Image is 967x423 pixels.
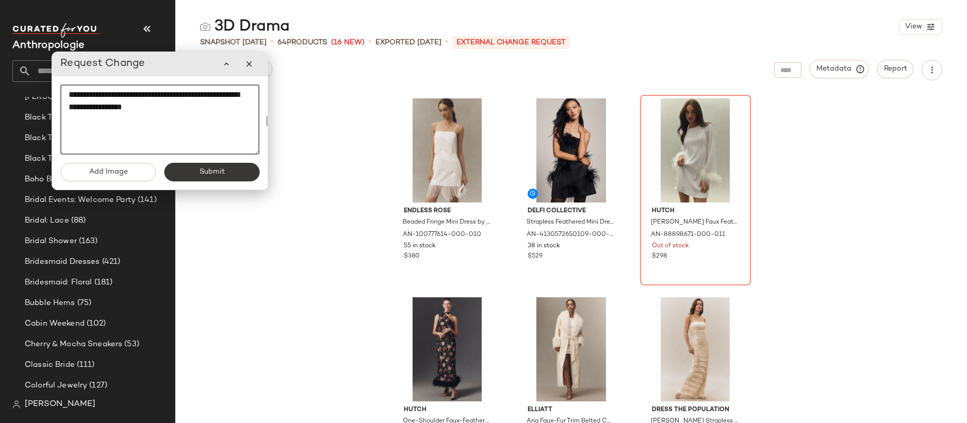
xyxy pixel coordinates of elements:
[87,380,107,392] span: (127)
[199,168,224,176] span: Submit
[25,339,122,350] span: Cherry & Mocha Sneakers
[519,98,623,202] img: 4130572650109_001_b
[122,339,139,350] span: (53)
[452,36,570,49] p: External Change Request
[651,218,738,227] span: [PERSON_NAME] Faux Feather Long-Sleeve Sequin Mini Dress by Hutch in Ivory, Women's, Size: Large,...
[200,37,267,48] span: Snapshot [DATE]
[331,37,365,48] span: (16 New)
[12,40,85,51] span: Current Company Name
[404,405,491,415] span: Hutch
[810,60,869,78] button: Metadata
[651,230,725,240] span: AN-88898671-000-011
[883,65,907,73] span: Report
[69,215,86,227] span: (88)
[404,207,491,216] span: Endless Rose
[404,252,420,261] span: $380
[644,98,747,202] img: 88898671_011_b
[277,39,287,46] span: 64
[25,153,95,165] span: Black Tie Wedding
[25,297,75,309] span: Bubble Hems
[25,174,65,185] span: Boho Bride
[25,380,87,392] span: Colorful Jewelry
[403,230,481,240] span: AN-100777614-000-010
[271,36,273,48] span: •
[369,36,371,48] span: •
[75,297,92,309] span: (75)
[25,112,92,124] span: Black Tie Dresses
[25,398,95,411] span: [PERSON_NAME]
[905,23,922,31] span: View
[528,252,543,261] span: $529
[446,36,448,48] span: •
[25,359,75,371] span: Classic Bride
[644,297,747,401] img: 102299922_011_b
[403,218,490,227] span: Beaded Fringe Mini Dress by Endless Rose in White, Women's, Size: XS, Polyester/Spandex at Anthro...
[25,194,136,206] span: Bridal Events: Welcome Party
[396,297,499,401] img: 103875233_520_b
[528,242,560,251] span: 38 in stock
[25,91,120,103] span: [PERSON_NAME] Beauty
[200,22,210,32] img: svg%3e
[816,64,863,74] span: Metadata
[25,256,100,268] span: Bridesmaid Dresses
[12,23,100,38] img: cfy_white_logo.C9jOOHJF.svg
[528,405,615,415] span: Elliatt
[652,207,739,216] span: Hutch
[527,218,614,227] span: Strapless Feathered Mini Dress by Delfi Collective in Black, Women's, Size: XL, Polyester at Anth...
[652,405,739,415] span: Dress The Population
[85,318,106,330] span: (102)
[277,37,327,48] div: Products
[396,98,499,202] img: 100777614_010_b
[404,242,436,251] span: 55 in stock
[652,242,689,251] span: Out of stock
[375,37,441,48] p: Exported [DATE]
[25,215,69,227] span: Bridal: Lace
[652,252,667,261] span: $298
[100,256,121,268] span: (421)
[25,277,92,289] span: Bridesmaid: Floral
[12,400,21,409] img: svg%3e
[25,132,116,144] span: Black Tie Event Dresses
[528,207,615,216] span: Delfi Collective
[200,16,290,37] div: 3D Drama
[75,359,95,371] span: (111)
[527,230,614,240] span: AN-4130572650109-000-001
[877,60,913,78] button: Report
[92,277,113,289] span: (181)
[899,19,942,35] button: View
[136,194,157,206] span: (141)
[519,297,623,401] img: 104170287_011_b
[25,318,85,330] span: Cabin Weekend
[77,235,98,247] span: (163)
[25,235,77,247] span: Bridal Shower
[164,163,259,181] button: Submit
